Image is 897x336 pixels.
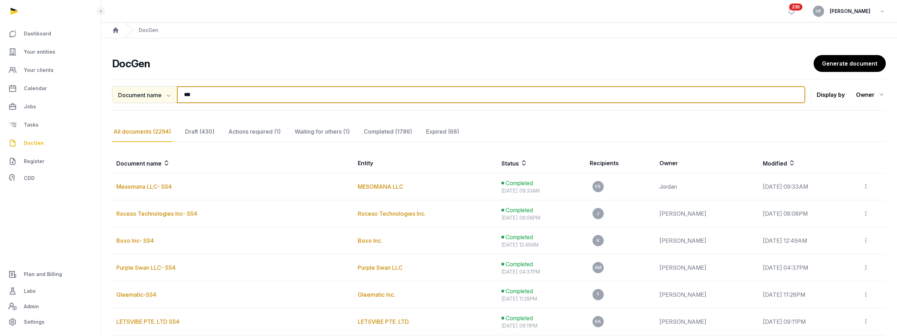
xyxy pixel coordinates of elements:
td: [PERSON_NAME] [655,200,758,227]
span: Register [24,157,44,166]
p: Display by [817,89,845,100]
th: Recipients [586,153,655,173]
span: Completed [506,206,533,214]
a: Mesomana LLC- SS4 [116,183,172,190]
div: Draft (430) [184,122,216,142]
a: Settings [6,314,95,330]
a: Jobs [6,98,95,115]
span: Calendar [24,84,47,93]
span: K [597,238,600,243]
span: Completed [506,233,533,241]
a: Boxo Inc. [358,237,382,244]
td: [DATE] 09:11PM [759,308,858,335]
span: T [596,293,600,297]
span: Completed [506,179,533,187]
th: Status [497,153,586,173]
a: LETSVIBE PTE. LTD SS4 [116,318,179,325]
a: Roceso Technologies Inc- SS4 [116,210,197,217]
div: [DATE] 11:28PM [501,295,581,302]
td: [PERSON_NAME] [655,308,758,335]
a: Tasks [6,116,95,133]
div: Owner [856,89,886,100]
a: Purple Swan LLC- SS4 [116,264,176,271]
span: Jobs [24,102,36,111]
span: Plan and Billing [24,270,62,278]
span: KA [595,320,601,324]
a: Admin [6,300,95,314]
td: [DATE] 04:37PM [759,254,858,281]
td: [DATE] 11:28PM [759,281,858,308]
span: Labs [24,287,36,295]
button: HF [813,6,824,17]
a: Labs [6,283,95,300]
span: [PERSON_NAME] [830,7,870,15]
a: Gleematic Inc. [358,291,395,298]
a: Calendar [6,80,95,97]
td: [DATE] 12:49AM [759,227,858,254]
span: Completed [506,287,533,295]
th: Entity [354,153,497,173]
a: Register [6,153,95,170]
div: [DATE] 04:37PM [501,268,581,275]
a: Boxo Inc- SS4 [116,237,154,244]
td: [DATE] 08:08PM [759,200,858,227]
span: CDD [24,174,35,182]
span: FS [595,184,601,189]
span: Completed [506,314,533,322]
button: Document name [112,86,177,103]
a: Plan and Billing [6,266,95,283]
span: Your entities [24,48,55,56]
a: Roceso Technologies Inc. [358,210,426,217]
td: Jordan [655,173,758,200]
a: MESOMANA LLC [358,183,403,190]
span: J [597,211,599,216]
h2: DocGen [112,57,814,70]
span: Your clients [24,66,54,74]
div: Expired (68) [425,122,460,142]
span: Dashboard [24,29,51,38]
span: Tasks [24,121,39,129]
td: [DATE] 09:33AM [759,173,858,200]
span: HF [816,9,821,13]
a: Your entities [6,43,95,60]
div: Waiting for others (1) [293,122,351,142]
th: Document name [112,153,354,173]
nav: Breadcrumb [101,22,897,38]
a: Purple Swan LLC [358,264,403,271]
a: Your clients [6,62,95,79]
nav: Tabs [112,122,886,142]
div: [DATE] 08:08PM [501,214,581,221]
div: Actions required (1) [227,122,282,142]
span: 235 [789,4,802,11]
span: DocGen [24,139,44,147]
div: DocGen [139,27,158,34]
td: [PERSON_NAME] [655,254,758,281]
div: [DATE] 09:33AM [501,187,581,194]
th: Owner [655,153,758,173]
a: Dashboard [6,25,95,42]
a: LETSVIBE PTE. LTD. [358,318,410,325]
div: All documents (2294) [112,122,172,142]
a: CDD [6,171,95,185]
div: [DATE] 12:49AM [501,241,581,248]
div: Completed (1786) [362,122,413,142]
th: Modified [759,153,886,173]
span: Admin [24,302,39,311]
span: Settings [24,318,44,326]
span: AM [595,266,602,270]
span: Completed [506,260,533,268]
a: Gleematic-SS4 [116,291,156,298]
div: [DATE] 09:11PM [501,322,581,329]
a: DocGen [6,135,95,152]
td: [PERSON_NAME] [655,281,758,308]
a: Generate document [814,55,886,72]
td: [PERSON_NAME] [655,227,758,254]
